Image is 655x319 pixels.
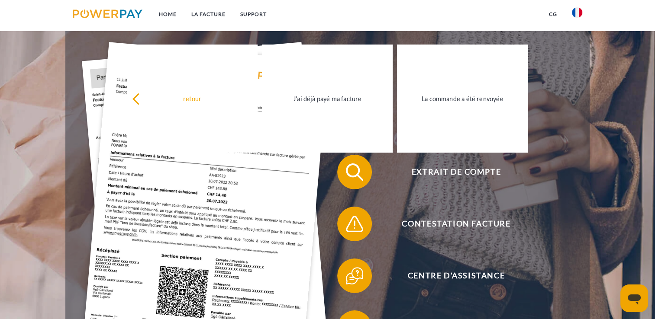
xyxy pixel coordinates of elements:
img: qb_help.svg [344,265,365,287]
a: LA FACTURE [184,6,233,22]
a: CG [542,6,565,22]
img: fr [572,7,582,18]
button: Contestation Facture [337,207,562,241]
span: Contestation Facture [350,207,562,241]
button: Extrait de compte [337,155,562,189]
button: Centre d'assistance [337,258,562,293]
img: logo-powerpay.svg [73,10,142,18]
a: Home [152,6,184,22]
span: Extrait de compte [350,155,562,189]
a: Support [233,6,274,22]
iframe: Bouton de lancement de la fenêtre de messagerie, conversation en cours [620,284,648,312]
img: qb_search.svg [344,161,365,183]
div: retour [132,93,252,104]
img: qb_warning.svg [344,213,365,235]
div: La commande a été renvoyée [402,93,523,104]
span: Centre d'assistance [350,258,562,293]
div: J'ai déjà payé ma facture [267,93,387,104]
